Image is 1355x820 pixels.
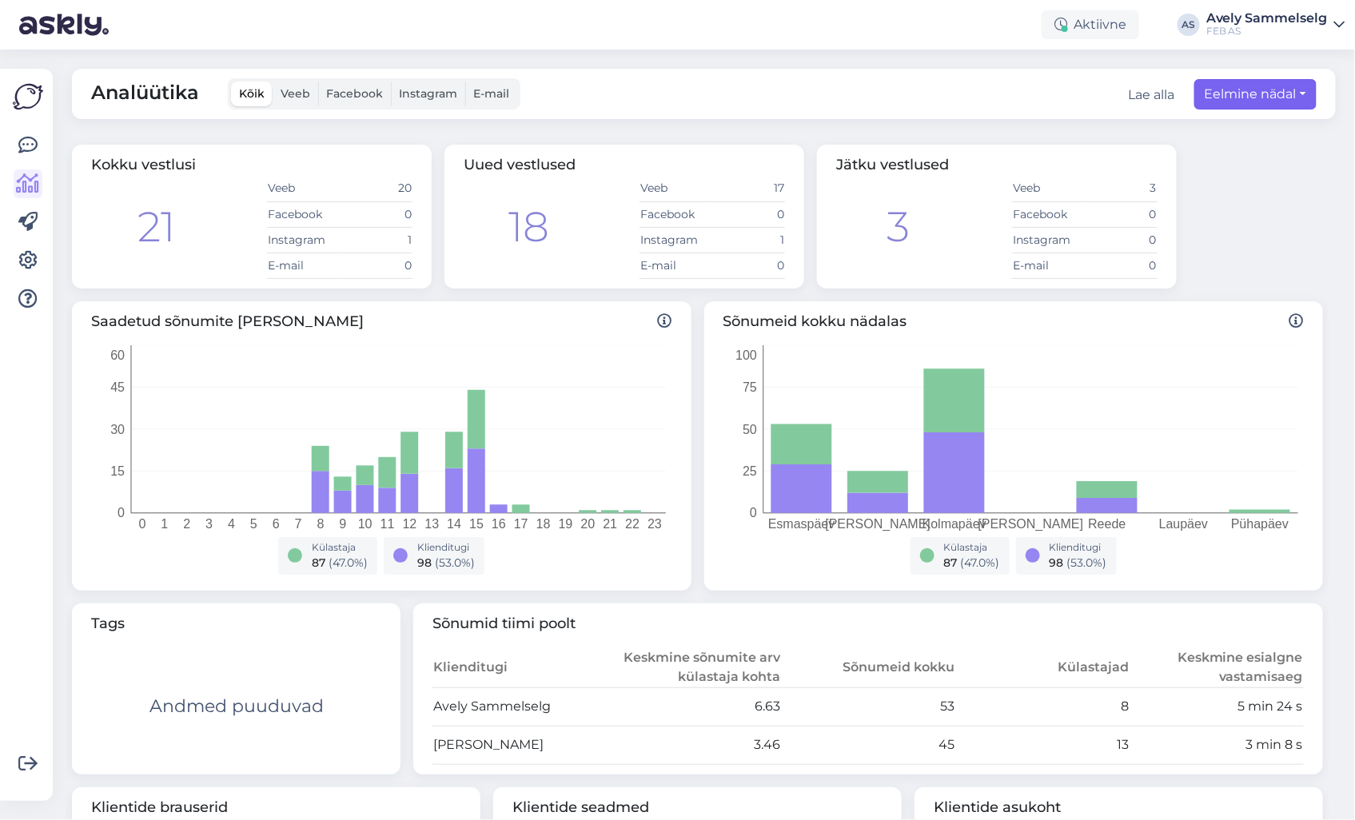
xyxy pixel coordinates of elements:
div: Külastaja [944,540,1000,555]
span: Facebook [326,86,383,101]
td: Instagram [267,227,340,253]
tspan: 7 [295,517,302,531]
div: 3 [887,196,911,258]
tspan: 60 [110,348,125,361]
th: Külastajad [955,647,1130,688]
td: 0 [340,201,412,227]
tspan: [PERSON_NAME] [978,517,1083,531]
tspan: 22 [625,517,640,531]
tspan: 8 [317,517,324,531]
tspan: Esmaspäev [767,517,835,531]
span: ( 47.0 %) [961,555,1000,570]
span: Veeb [281,86,310,101]
td: 5 min 24 s [1130,687,1304,726]
td: Facebook [1012,201,1085,227]
div: 18 [508,196,549,258]
td: 0 [712,253,785,278]
div: FEB AS [1206,25,1328,38]
tspan: 0 [118,506,125,519]
td: Veeb [267,176,340,201]
tspan: 6 [273,517,280,531]
td: 13 [955,726,1130,764]
tspan: 20 [581,517,596,531]
td: Veeb [1012,176,1085,201]
th: Keskmine esialgne vastamisaeg [1130,647,1304,688]
div: Avely Sammelselg [1206,12,1328,25]
button: Lae alla [1129,86,1175,105]
tspan: 25 [743,464,757,478]
span: Analüütika [91,78,199,109]
tspan: 1 [161,517,168,531]
td: 1 [712,227,785,253]
span: 87 [944,555,958,570]
td: 3 min 8 s [1130,726,1304,764]
td: E-mail [640,253,712,278]
tspan: 100 [735,348,757,361]
span: Klientide seadmed [512,797,883,818]
tspan: 23 [648,517,662,531]
span: Kokku vestlusi [91,156,196,173]
tspan: 9 [339,517,346,531]
tspan: 17 [514,517,528,531]
th: Sõnumeid kokku [781,647,955,688]
td: 6.63 [607,687,781,726]
td: 53 [781,687,955,726]
tspan: Pühapäev [1231,517,1289,531]
tspan: 18 [536,517,551,531]
div: Külastaja [312,540,368,555]
span: Klientide brauserid [91,797,461,818]
td: Avely Sammelselg [432,687,607,726]
tspan: 30 [110,422,125,436]
span: Uued vestlused [464,156,576,173]
tspan: 0 [138,517,145,531]
th: Klienditugi [432,647,607,688]
tspan: 13 [424,517,439,531]
span: Kõik [239,86,265,101]
tspan: 45 [110,380,125,394]
a: Avely SammelselgFEB AS [1206,12,1345,38]
td: 45 [781,726,955,764]
tspan: 15 [110,464,125,478]
tspan: 19 [559,517,573,531]
tspan: 4 [228,517,235,531]
tspan: 2 [183,517,190,531]
span: Sõnumid tiimi poolt [432,613,1304,635]
div: Aktiivne [1042,10,1139,39]
tspan: 15 [469,517,484,531]
span: Saadetud sõnumite [PERSON_NAME] [91,311,672,332]
tspan: 11 [381,517,395,531]
div: AS [1178,14,1200,36]
td: 0 [340,253,412,278]
tspan: 50 [743,422,757,436]
td: 20 [340,176,412,201]
td: Facebook [267,201,340,227]
span: Jätku vestlused [836,156,949,173]
tspan: 10 [358,517,373,531]
td: 3 [1085,176,1158,201]
th: Keskmine sõnumite arv külastaja kohta [607,647,781,688]
td: 17 [712,176,785,201]
span: ( 53.0 %) [435,555,475,570]
img: Askly Logo [13,82,43,112]
span: 98 [1050,555,1064,570]
tspan: 0 [750,506,757,519]
td: 8 [955,687,1130,726]
td: 0 [1085,227,1158,253]
span: Instagram [399,86,457,101]
div: 21 [137,196,175,258]
span: Klientide asukoht [934,797,1304,818]
span: Sõnumeid kokku nädalas [723,311,1305,332]
div: Klienditugi [1050,540,1107,555]
tspan: [PERSON_NAME] [825,517,931,531]
tspan: 14 [447,517,461,531]
tspan: 16 [492,517,506,531]
span: 98 [417,555,432,570]
tspan: Kolmapäev [922,517,986,531]
td: [PERSON_NAME] [432,726,607,764]
td: E-mail [267,253,340,278]
div: Klienditugi [417,540,475,555]
td: E-mail [1012,253,1085,278]
span: ( 47.0 %) [329,555,368,570]
td: Instagram [1012,227,1085,253]
td: 1 [340,227,412,253]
